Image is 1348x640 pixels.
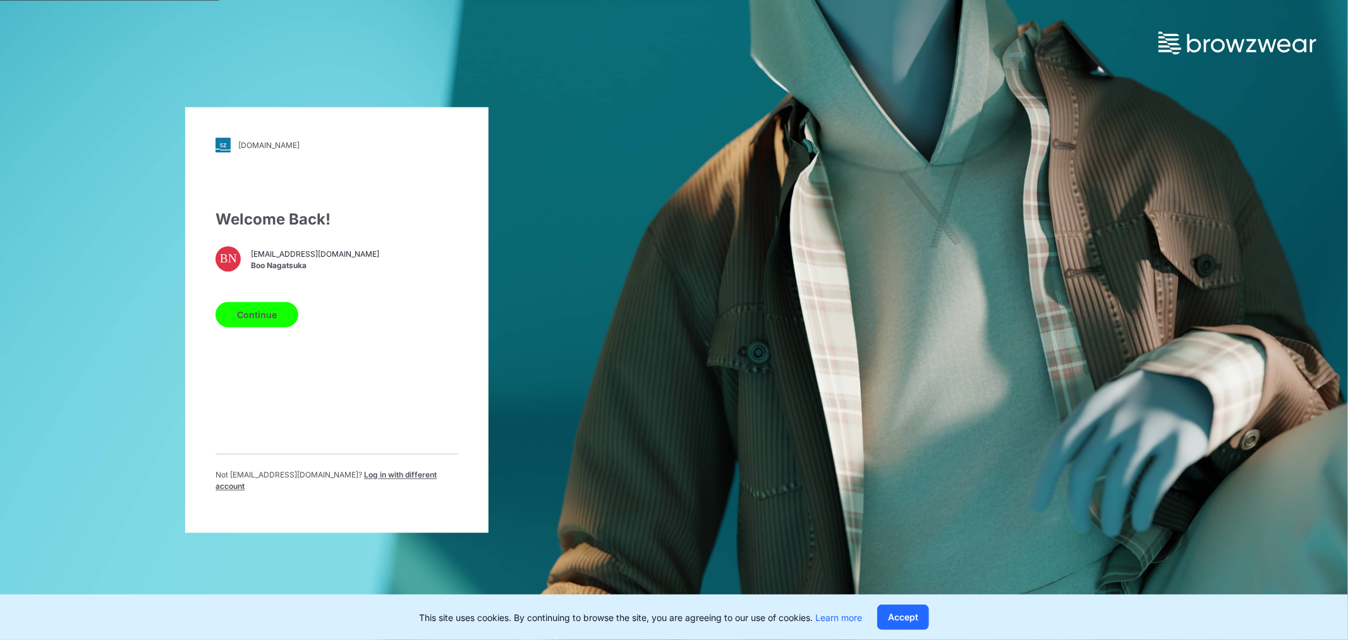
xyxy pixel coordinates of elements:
[216,138,231,153] img: svg+xml;base64,PHN2ZyB3aWR0aD0iMjgiIGhlaWdodD0iMjgiIHZpZXdCb3g9IjAgMCAyOCAyOCIgZmlsbD0ibm9uZSIgeG...
[216,470,458,493] p: Not [EMAIL_ADDRESS][DOMAIN_NAME] ?
[419,611,862,624] p: This site uses cookies. By continuing to browse the site, you are agreeing to our use of cookies.
[216,138,458,153] a: [DOMAIN_NAME]
[216,247,241,272] div: BN
[877,605,929,630] button: Accept
[251,249,379,260] span: [EMAIL_ADDRESS][DOMAIN_NAME]
[216,302,298,328] button: Continue
[216,209,458,231] div: Welcome Back!
[815,612,862,623] a: Learn more
[1158,32,1316,54] img: browzwear-logo.73288ffb.svg
[251,260,379,271] span: Boo Nagatsuka
[238,140,300,150] div: [DOMAIN_NAME]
